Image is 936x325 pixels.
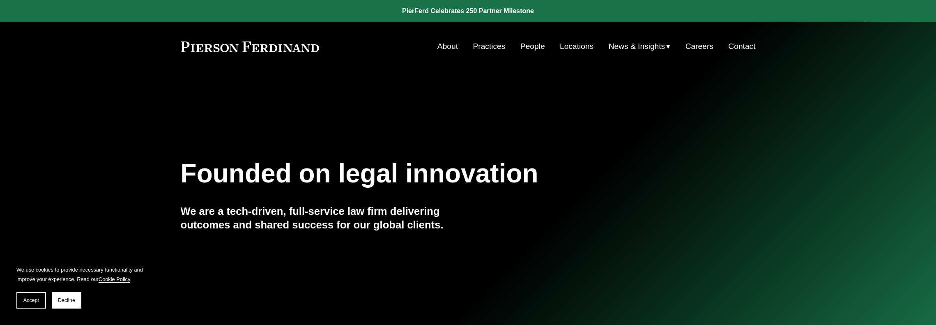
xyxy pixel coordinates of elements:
a: About [437,39,458,54]
span: News & Insights [609,39,665,54]
h1: Founded on legal innovation [181,159,660,189]
button: Decline [52,292,81,309]
a: Contact [728,39,755,54]
a: folder dropdown [609,39,671,54]
a: People [520,39,545,54]
span: Accept [23,297,39,303]
a: Careers [685,39,713,54]
button: Accept [16,292,46,309]
a: Practices [473,39,505,54]
span: Decline [58,297,75,303]
a: Locations [560,39,593,54]
p: We use cookies to provide necessary functionality and improve your experience. Read our . [16,265,148,284]
h4: We are a tech-driven, full-service law firm delivering outcomes and shared success for our global... [181,205,468,231]
a: Cookie Policy [99,276,130,282]
section: Cookie banner [8,257,156,317]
